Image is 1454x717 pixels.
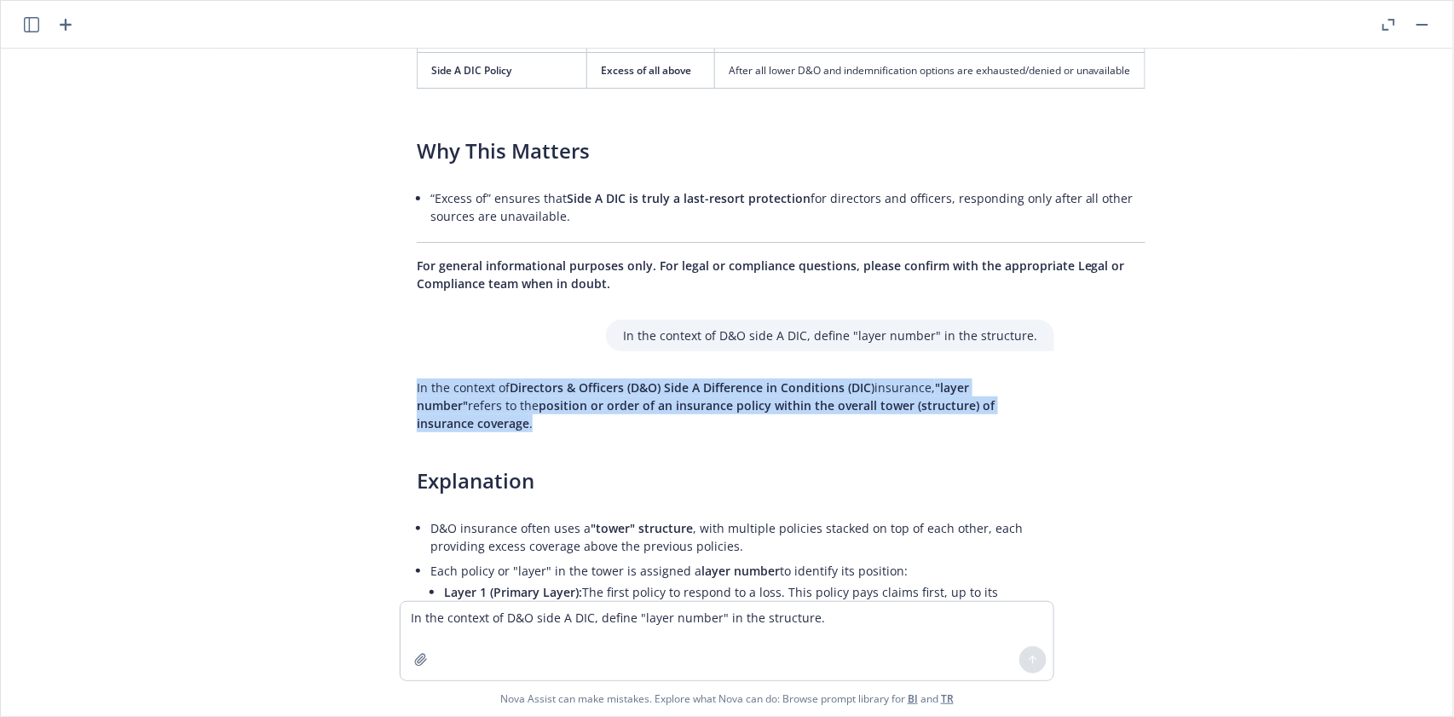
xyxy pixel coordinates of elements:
[417,257,1125,292] span: For general informational purposes only. For legal or compliance questions, please confirm with t...
[417,136,1145,165] h3: Why This Matters
[8,681,1446,716] span: Nova Assist can make mistakes. Explore what Nova can do: Browse prompt library for and
[601,63,691,78] span: Excess of all above
[941,691,954,706] a: TR
[701,563,780,579] span: layer number
[444,580,1037,622] li: The first policy to respond to a loss. This policy pays claims first, up to its coverage limit.
[417,397,995,431] span: position or order of an insurance policy within the overall tower (structure) of insurance coverage
[591,520,693,536] span: "tower" structure
[430,516,1037,558] li: D&O insurance often uses a , with multiple policies stacked on top of each other, each providing ...
[715,53,1145,89] td: After all lower D&O and indemnification options are exhausted/denied or unavailable
[430,558,1037,711] li: Each policy or "layer" in the tower is assigned a to identify its position:
[908,691,918,706] a: BI
[567,190,811,206] span: Side A DIC is truly a last-resort protection
[417,379,1037,432] p: In the context of insurance, refers to the .
[417,466,1037,495] h3: Explanation
[417,379,969,413] span: "layer number"
[623,327,1037,344] p: In the context of D&O side A DIC, define "layer number" in the structure.
[431,63,511,78] span: Side A DIC Policy
[510,379,874,396] span: Directors & Officers (D&O) Side A Difference in Conditions (DIC)
[430,186,1145,228] li: “Excess of” ensures that for directors and officers, responding only after all other sources are ...
[444,584,582,600] span: Layer 1 (Primary Layer):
